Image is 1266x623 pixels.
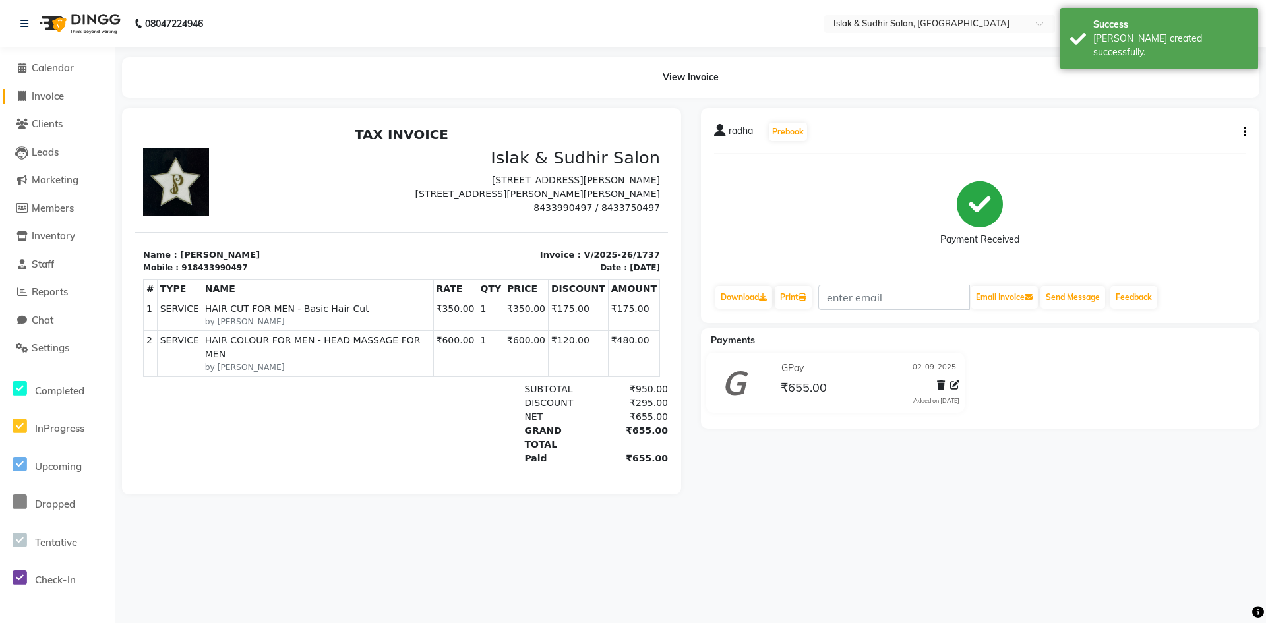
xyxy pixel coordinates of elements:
span: Chat [32,314,53,326]
a: Settings [3,341,112,356]
th: NAME [67,158,298,177]
button: Send Message [1040,286,1105,309]
td: SERVICE [22,177,67,209]
td: ₹120.00 [413,210,473,255]
div: ₹655.00 [457,330,533,344]
a: Print [775,286,812,309]
th: QTY [342,158,369,177]
span: InProgress [35,422,84,434]
span: Reports [32,285,68,298]
p: Name : [PERSON_NAME] [8,127,258,140]
div: DISCOUNT [381,275,457,289]
div: ₹655.00 [457,289,533,303]
span: Clients [32,117,63,130]
div: GRAND TOTAL [381,303,457,330]
div: 918433990497 [46,140,112,152]
span: Settings [32,341,69,354]
td: 1 [9,177,22,209]
div: NET [381,289,457,303]
span: 02-09-2025 [913,361,956,375]
td: SERVICE [22,210,67,255]
span: Members [32,202,74,214]
span: Completed [35,384,84,397]
a: Inventory [3,229,112,244]
a: Invoice [3,89,112,104]
p: 8433990497 / 8433750497 [274,80,525,94]
span: Tentative [35,536,77,549]
div: Success [1093,18,1248,32]
button: Email Invoice [971,286,1038,309]
span: Upcoming [35,460,82,473]
a: Feedback [1110,286,1157,309]
small: by [PERSON_NAME] [70,240,295,252]
span: ₹655.00 [781,380,827,398]
div: Date : [465,140,492,152]
th: RATE [298,158,342,177]
h2: TAX INVOICE [8,5,525,21]
a: Members [3,201,112,216]
span: Payments [711,334,755,346]
td: ₹600.00 [298,210,342,255]
td: 2 [9,210,22,255]
a: Chat [3,313,112,328]
td: 1 [342,177,369,209]
div: [DATE] [495,140,525,152]
p: [STREET_ADDRESS][PERSON_NAME] [STREET_ADDRESS][PERSON_NAME][PERSON_NAME] [274,52,525,80]
h3: Islak & Sudhir Salon [274,26,525,47]
small: by [PERSON_NAME] [70,194,295,206]
span: Calendar [32,61,74,74]
th: # [9,158,22,177]
a: Calendar [3,61,112,76]
div: SUBTOTAL [381,261,457,275]
div: Added on [DATE] [913,396,959,405]
span: HAIR CUT FOR MEN - Basic Hair Cut [70,181,295,194]
span: radha [729,124,753,142]
div: ₹655.00 [457,303,533,330]
button: Prebook [769,123,807,141]
img: logo [34,5,124,42]
span: Dropped [35,498,75,510]
th: PRICE [369,158,413,177]
span: Inventory [32,229,75,242]
th: DISCOUNT [413,158,473,177]
div: Paid [381,330,457,344]
span: Invoice [32,90,64,102]
th: TYPE [22,158,67,177]
td: ₹175.00 [413,177,473,209]
td: ₹175.00 [473,177,524,209]
span: GPay [781,361,804,375]
input: enter email [818,285,970,310]
p: Invoice : V/2025-26/1737 [274,127,525,140]
div: View Invoice [122,57,1259,98]
td: ₹350.00 [369,177,413,209]
th: AMOUNT [473,158,524,177]
span: Staff [32,258,54,270]
td: ₹350.00 [298,177,342,209]
a: Clients [3,117,112,132]
td: ₹480.00 [473,210,524,255]
div: Bill created successfully. [1093,32,1248,59]
div: ₹950.00 [457,261,533,275]
b: 08047224946 [145,5,203,42]
a: Staff [3,257,112,272]
a: Reports [3,285,112,300]
td: ₹600.00 [369,210,413,255]
div: Mobile : [8,140,44,152]
span: Check-In [35,574,76,586]
a: Marketing [3,173,112,188]
div: Payment Received [940,233,1019,247]
span: HAIR COLOUR FOR MEN - HEAD MASSAGE FOR MEN [70,212,295,240]
div: ₹295.00 [457,275,533,289]
td: 1 [342,210,369,255]
a: Leads [3,145,112,160]
span: Marketing [32,173,78,186]
a: Download [715,286,772,309]
span: Leads [32,146,59,158]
